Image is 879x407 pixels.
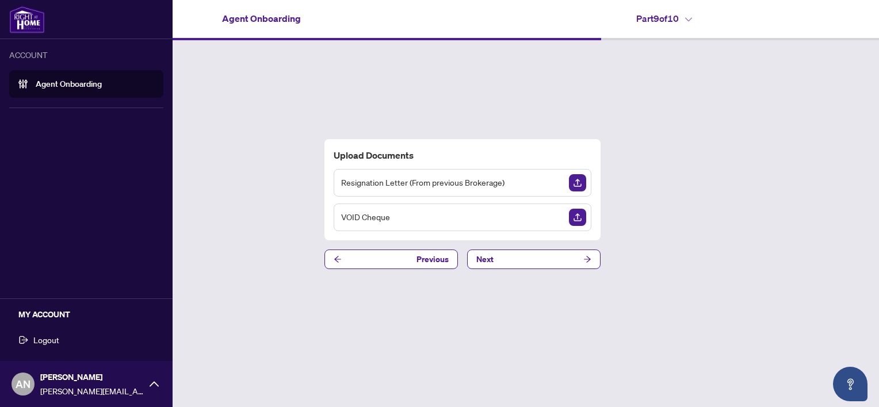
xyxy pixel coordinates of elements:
[569,209,586,226] img: Upload Document
[40,371,144,383] span: [PERSON_NAME]
[324,249,458,269] button: Previous
[16,376,30,392] span: AN
[222,11,301,25] h4: Agent Onboarding
[416,250,449,268] span: Previous
[9,6,45,33] img: logo
[334,255,342,263] span: arrow-left
[476,250,494,268] span: Next
[334,148,591,162] h4: Upload Documents
[33,331,59,349] span: Logout
[36,79,102,89] a: Agent Onboarding
[40,385,144,397] span: [PERSON_NAME][EMAIL_ADDRESS][PERSON_NAME][DOMAIN_NAME]
[9,330,163,350] button: Logout
[9,48,163,61] div: ACCOUNT
[341,176,505,189] span: Resignation Letter (From previous Brokerage)
[583,255,591,263] span: arrow-right
[18,308,163,321] h5: MY ACCOUNT
[341,210,390,224] span: VOID Cheque
[636,11,692,25] h4: Part 9 of 10
[833,367,867,401] button: Open asap
[467,249,601,269] button: Next
[569,174,586,191] img: Upload Document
